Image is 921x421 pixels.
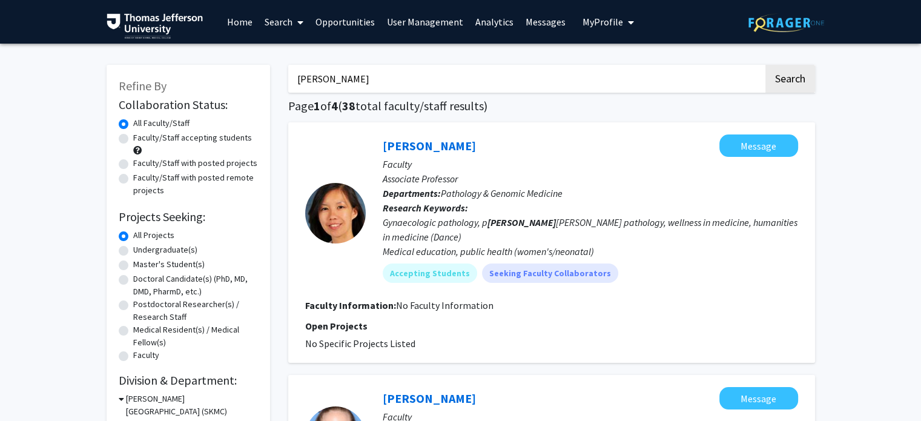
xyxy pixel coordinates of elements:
[583,16,623,28] span: My Profile
[119,98,258,112] h2: Collaboration Status:
[314,98,320,113] span: 1
[9,366,51,412] iframe: Chat
[383,138,476,153] a: [PERSON_NAME]
[383,187,441,199] b: Departments:
[133,171,258,197] label: Faculty/Staff with posted remote projects
[119,373,258,388] h2: Division & Department:
[133,298,258,323] label: Postdoctoral Researcher(s) / Research Staff
[719,134,798,157] button: Message Joanna Chan
[119,78,167,93] span: Refine By
[288,65,764,93] input: Search Keywords
[305,319,798,333] p: Open Projects
[469,1,520,43] a: Analytics
[133,229,174,242] label: All Projects
[383,215,798,259] div: Gynaecologic pathology, p [PERSON_NAME] pathology, wellness in medicine, humanities in medicine (...
[305,337,415,350] span: No Specific Projects Listed
[520,1,572,43] a: Messages
[305,299,396,311] b: Faculty Information:
[719,387,798,409] button: Message Kathleen Mechler
[133,349,159,362] label: Faculty
[133,258,205,271] label: Master's Student(s)
[133,273,258,298] label: Doctoral Candidate(s) (PhD, MD, DMD, PharmD, etc.)
[288,99,815,113] h1: Page of ( total faculty/staff results)
[396,299,494,311] span: No Faculty Information
[259,1,309,43] a: Search
[133,323,258,349] label: Medical Resident(s) / Medical Fellow(s)
[119,210,258,224] h2: Projects Seeking:
[342,98,355,113] span: 38
[133,117,190,130] label: All Faculty/Staff
[221,1,259,43] a: Home
[331,98,338,113] span: 4
[383,391,476,406] a: [PERSON_NAME]
[133,157,257,170] label: Faculty/Staff with posted projects
[748,13,824,32] img: ForagerOne Logo
[383,157,798,171] p: Faculty
[107,13,203,39] img: Thomas Jefferson University Logo
[441,187,563,199] span: Pathology & Genomic Medicine
[126,393,258,418] h3: [PERSON_NAME][GEOGRAPHIC_DATA] (SKMC)
[381,1,469,43] a: User Management
[765,65,815,93] button: Search
[482,264,618,283] mat-chip: Seeking Faculty Collaborators
[309,1,381,43] a: Opportunities
[383,264,477,283] mat-chip: Accepting Students
[383,202,468,214] b: Research Keywords:
[133,244,197,256] label: Undergraduate(s)
[487,216,556,228] b: [PERSON_NAME]
[133,131,252,144] label: Faculty/Staff accepting students
[383,171,798,186] p: Associate Professor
